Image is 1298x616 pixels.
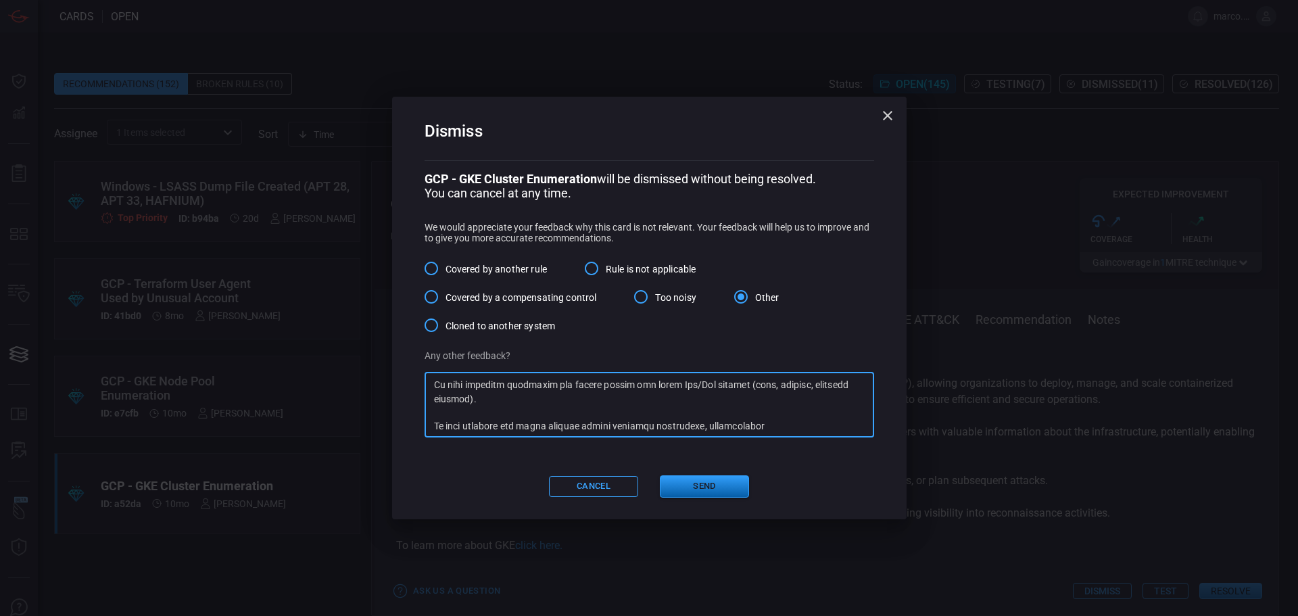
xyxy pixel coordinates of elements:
[425,350,874,361] p: Any other feedback?
[755,291,779,305] span: Other
[425,172,874,186] p: will be dismissed without being resolved.
[549,476,638,497] button: Cancel
[446,319,556,333] span: Cloned to another system
[425,118,874,161] h2: Dismiss
[425,172,597,186] b: GCP - GKE Cluster Enumeration
[434,378,865,432] textarea: Lor ipsumdolo “Sitame Consectet Adip – ELI Seddoei Temporincid (UtlaBoreetdo / MagNaaliqu)” en ad...
[425,186,874,200] p: You can cancel at any time.
[660,475,749,498] button: Send
[655,291,696,305] span: Too noisy
[606,262,696,277] span: Rule is not applicable
[425,222,874,243] p: We would appreciate your feedback why this card is not relevant. Your feedback will help us to im...
[446,262,547,277] span: Covered by another rule
[446,291,597,305] span: Covered by a compensating control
